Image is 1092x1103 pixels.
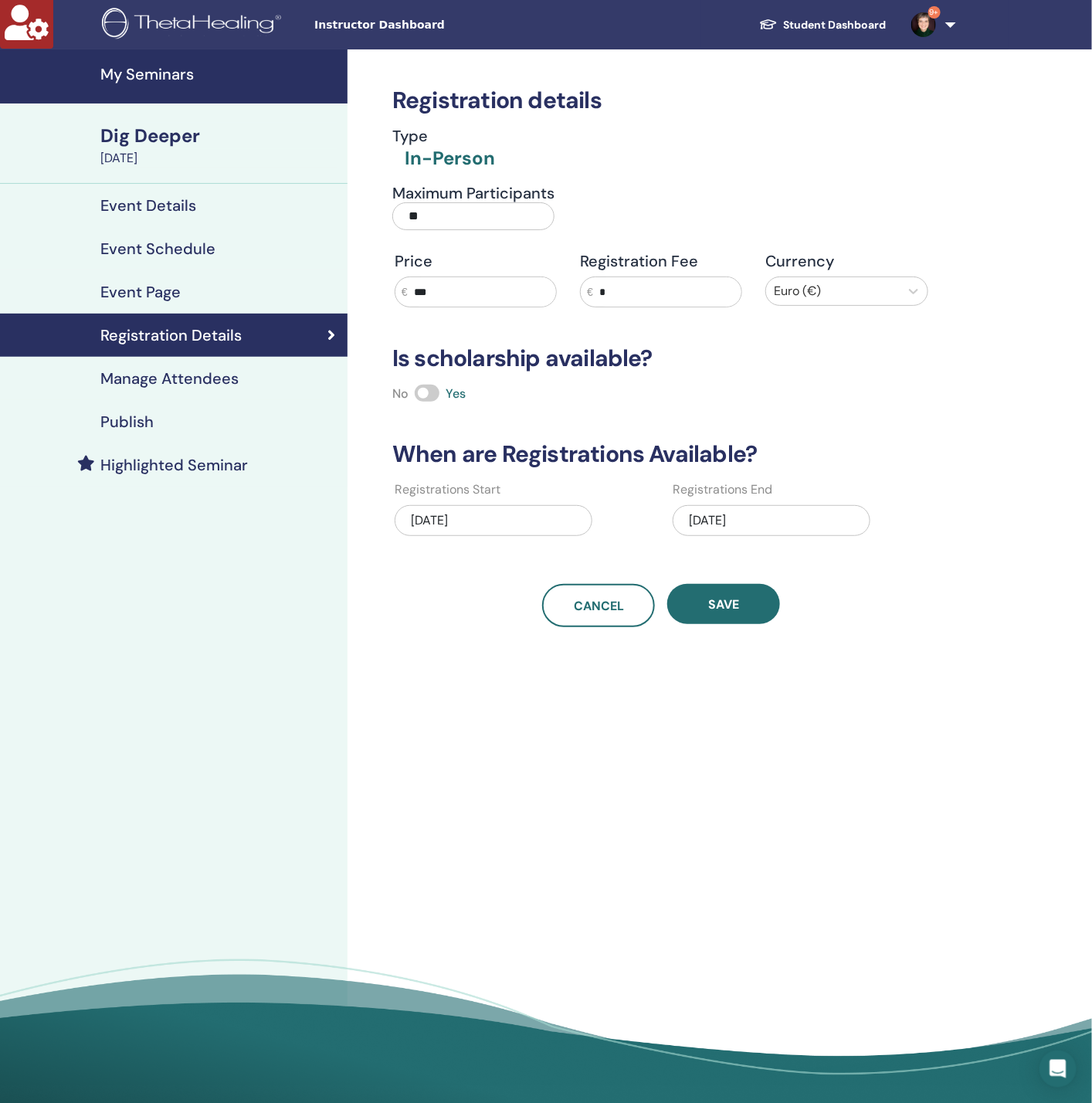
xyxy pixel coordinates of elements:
a: Cancel [542,584,655,627]
img: graduation-cap-white.svg [759,18,778,31]
span: Cancel [574,598,624,614]
label: Registrations End [673,480,772,499]
a: Dig Deeper[DATE] [91,123,348,168]
h4: Maximum Participants [392,184,554,202]
span: € [402,284,408,300]
div: In-Person [405,145,495,171]
div: [DATE] [673,505,870,536]
div: [DATE] [395,505,592,536]
h4: Event Details [100,196,196,215]
h3: Is scholarship available? [383,344,940,372]
a: Student Dashboard [747,11,899,39]
div: Open Intercom Messenger [1039,1050,1077,1088]
h3: When are Registrations Available? [383,440,940,468]
label: Registrations Start [395,480,500,499]
span: 9+ [928,6,941,19]
h4: Publish [100,412,154,431]
span: Save [708,596,739,613]
h4: Currency [765,252,928,270]
span: € [587,284,593,300]
h4: Manage Attendees [100,369,239,388]
input: Maximum Participants [392,202,554,230]
div: [DATE] [100,149,338,168]
h3: Registration details [383,87,940,114]
img: logo.png [102,8,287,42]
h4: Registration Details [100,326,242,344]
span: No [392,385,409,402]
span: Instructor Dashboard [314,17,546,33]
h4: Type [392,127,495,145]
h4: Price [395,252,557,270]
h4: My Seminars [100,65,338,83]
h4: Event Page [100,283,181,301]
h4: Event Schedule [100,239,215,258]
button: Save [667,584,780,624]
img: default.jpg [911,12,936,37]
h4: Highlighted Seminar [100,456,248,474]
h4: Registration Fee [580,252,742,270]
span: Yes [446,385,466,402]
div: Dig Deeper [100,123,338,149]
